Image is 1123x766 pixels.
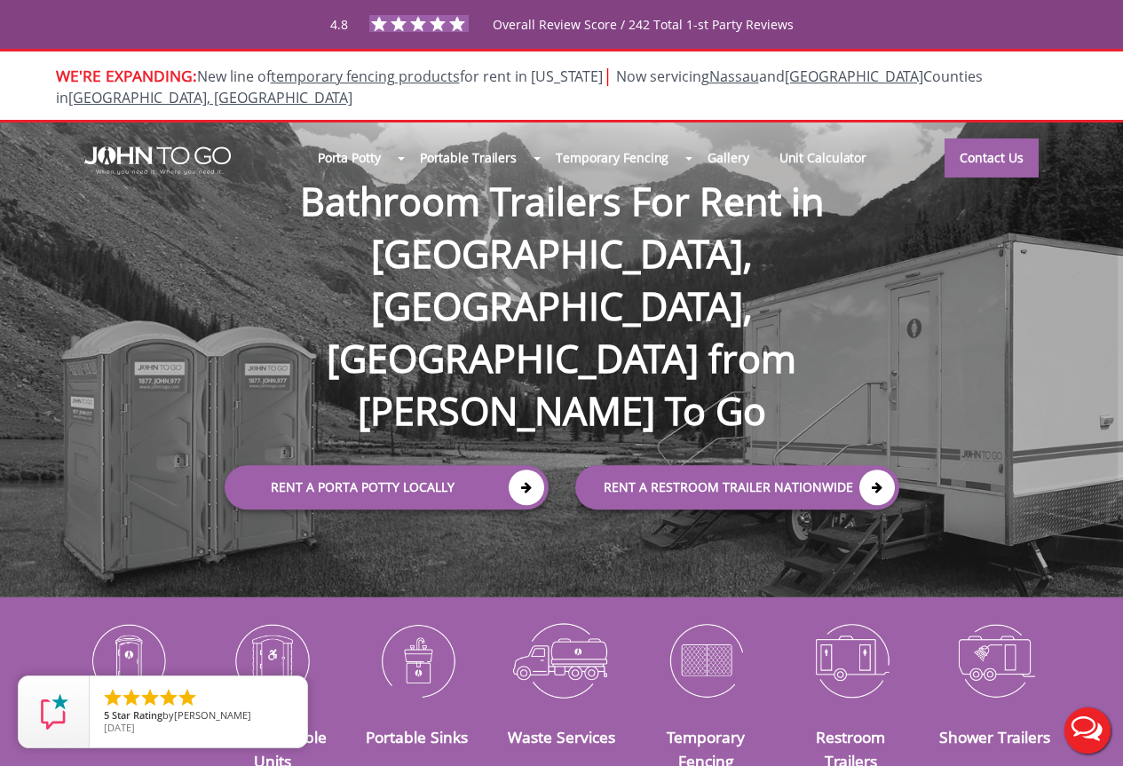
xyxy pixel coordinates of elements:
a: rent a RESTROOM TRAILER Nationwide [575,465,899,509]
span: [DATE] [104,721,135,734]
a: Temporary Fencing [541,138,684,177]
img: Temporary-Fencing-cion_N.png [647,614,765,707]
a: Porta Potty [303,138,396,177]
li:  [121,687,142,708]
span: 4.8 [330,16,348,33]
button: Live Chat [1052,695,1123,766]
a: Unit Calculator [764,138,882,177]
h1: Bathroom Trailers For Rent in [GEOGRAPHIC_DATA], [GEOGRAPHIC_DATA], [GEOGRAPHIC_DATA] from [PERSO... [207,118,917,438]
a: Shower Trailers [939,726,1050,747]
span: by [104,710,293,723]
a: Portable Trailers [405,138,532,177]
span: Star Rating [112,708,162,722]
a: Waste Services [508,726,615,747]
img: Restroom-Trailers-icon_N.png [792,614,910,707]
img: Review Rating [36,694,72,730]
span: WE'RE EXPANDING: [56,65,197,86]
li:  [158,687,179,708]
span: | [603,63,613,87]
a: [GEOGRAPHIC_DATA], [GEOGRAPHIC_DATA] [68,88,352,107]
a: [GEOGRAPHIC_DATA] [785,67,923,86]
img: Portable-Sinks-icon_N.png [358,614,476,707]
img: ADA-Accessible-Units-icon_N.png [213,614,331,707]
a: Rent a Porta Potty Locally [225,465,549,509]
a: Nassau [709,67,759,86]
span: [PERSON_NAME] [174,708,251,722]
span: Overall Review Score / 242 Total 1-st Party Reviews [493,16,794,68]
img: Portable-Toilets-icon_N.png [69,614,187,707]
a: Portable Sinks [366,726,468,747]
li:  [139,687,161,708]
img: JOHN to go [84,146,231,175]
a: Gallery [692,138,763,177]
span: 5 [104,708,109,722]
a: Contact Us [945,138,1039,178]
img: Waste-Services-icon_N.png [502,614,621,707]
a: temporary fencing products [271,67,460,86]
span: New line of for rent in [US_STATE] [56,67,983,108]
li:  [102,687,123,708]
li:  [177,687,198,708]
img: Shower-Trailers-icon_N.png [937,614,1055,707]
